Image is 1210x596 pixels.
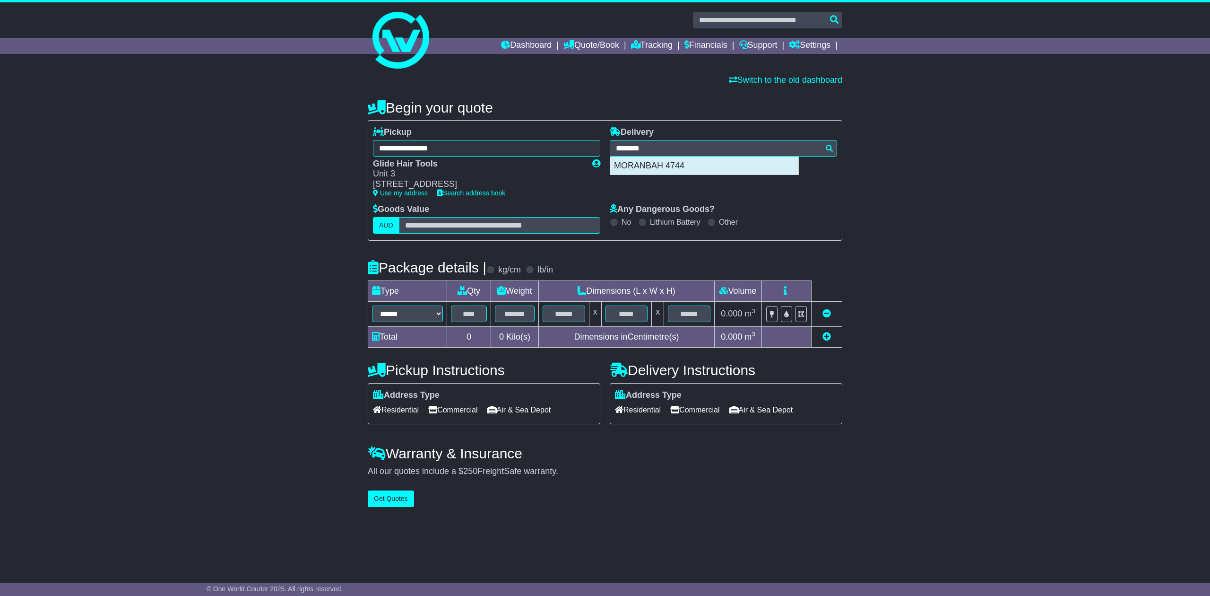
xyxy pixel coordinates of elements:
td: Dimensions (L x W x H) [538,280,714,301]
span: m [744,332,755,342]
label: Pickup [373,127,412,138]
div: Unit 3 [373,169,583,179]
span: 0.000 [721,309,742,318]
a: Settings [789,38,830,54]
label: Address Type [373,390,440,401]
typeahead: Please provide city [610,140,837,157]
h4: Begin your quote [368,100,842,115]
a: Tracking [631,38,673,54]
td: 0 [447,326,491,347]
label: Goods Value [373,204,429,215]
div: MORANBAH 4744 [610,157,798,175]
span: Air & Sea Depot [487,403,551,417]
span: 0 [499,332,504,342]
a: Dashboard [501,38,552,54]
span: 0.000 [721,332,742,342]
label: Delivery [610,127,654,138]
span: m [744,309,755,318]
a: Add new item [822,332,831,342]
span: Commercial [428,403,477,417]
a: Quote/Book [563,38,619,54]
a: Financials [684,38,727,54]
sup: 3 [752,307,755,315]
sup: 3 [752,331,755,338]
td: Total [368,326,447,347]
label: Lithium Battery [650,218,700,227]
span: Residential [373,403,419,417]
td: Volume [714,280,761,301]
label: kg/cm [498,265,521,275]
span: Residential [615,403,661,417]
h4: Package details | [368,260,486,275]
a: Search address book [437,189,505,197]
a: Support [739,38,778,54]
td: Qty [447,280,491,301]
span: Commercial [670,403,719,417]
td: x [652,301,664,326]
td: Kilo(s) [491,326,539,347]
span: © One World Courier 2025. All rights reserved. [207,585,343,593]
h4: Warranty & Insurance [368,446,842,461]
h4: Delivery Instructions [610,362,842,378]
a: Remove this item [822,309,831,318]
a: Switch to the old dashboard [729,75,842,85]
div: [STREET_ADDRESS] [373,179,583,190]
h4: Pickup Instructions [368,362,600,378]
label: lb/in [537,265,553,275]
span: 250 [463,466,477,476]
td: Dimensions in Centimetre(s) [538,326,714,347]
td: Weight [491,280,539,301]
label: Other [719,218,738,227]
span: Air & Sea Depot [729,403,793,417]
a: Use my address [373,189,428,197]
td: x [589,301,601,326]
div: Glide Hair Tools [373,159,583,169]
label: AUD [373,217,399,234]
div: All our quotes include a $ FreightSafe warranty. [368,466,842,477]
button: Get Quotes [368,491,414,507]
td: Type [368,280,447,301]
label: Address Type [615,390,682,401]
label: No [622,218,631,227]
label: Any Dangerous Goods? [610,204,715,215]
